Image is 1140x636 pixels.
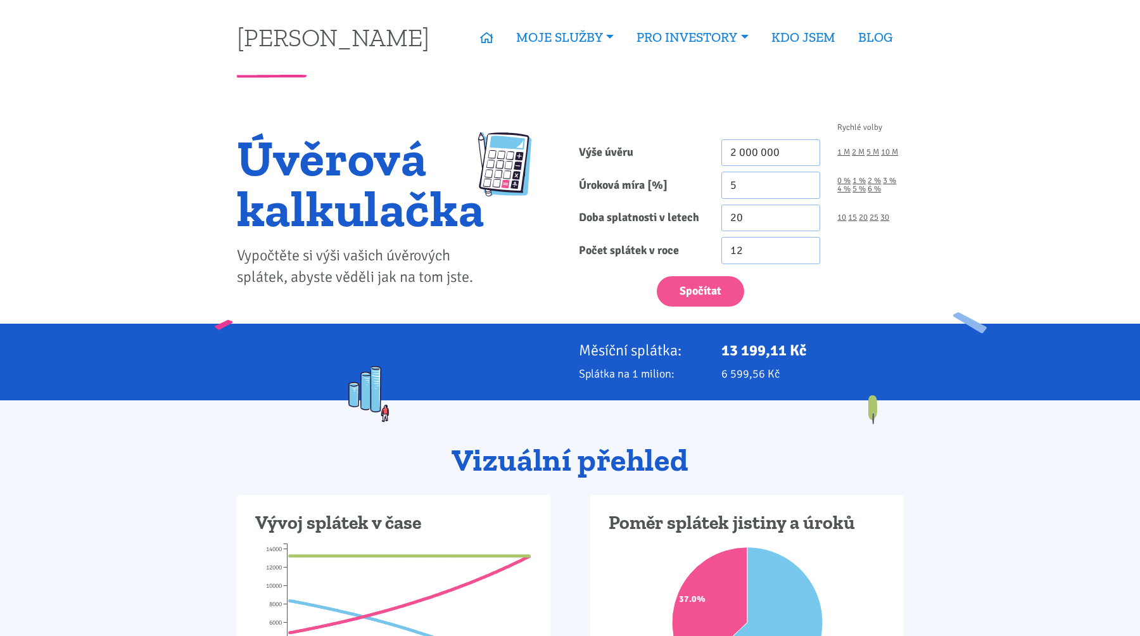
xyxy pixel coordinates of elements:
tspan: 14000 [265,545,281,553]
a: 30 [880,213,889,222]
tspan: 12000 [265,564,281,571]
h1: Úvěrová kalkulačka [237,132,484,234]
tspan: 10000 [265,582,281,590]
a: 15 [848,213,857,222]
tspan: 8000 [269,601,281,608]
label: Počet splátek v roce [570,237,712,264]
tspan: 6000 [269,619,281,626]
a: 2 M [852,148,864,156]
a: PRO INVESTORY [625,23,759,52]
a: BLOG [847,23,904,52]
a: 1 % [852,177,866,185]
button: Spočítat [657,276,744,307]
p: 13 199,11 Kč [721,341,904,359]
h3: Poměr splátek jistiny a úroků [609,511,885,535]
a: 10 M [881,148,898,156]
label: Úroková míra [%] [570,172,712,199]
a: [PERSON_NAME] [237,25,429,49]
label: Výše úvěru [570,139,712,167]
a: MOJE SLUŽBY [505,23,625,52]
a: 1 M [837,148,850,156]
a: 4 % [837,185,851,193]
span: Rychlé volby [837,124,882,132]
a: 10 [837,213,846,222]
p: Vypočtěte si výši vašich úvěrových splátek, abyste věděli jak na tom jste. [237,245,484,288]
p: 6 599,56 Kč [721,365,904,383]
h2: Vizuální přehled [237,443,904,478]
a: 5 M [866,148,879,156]
a: 6 % [868,185,881,193]
label: Doba splatnosti v letech [570,205,712,232]
p: Splátka na 1 milion: [579,365,704,383]
h3: Vývoj splátek v čase [255,511,532,535]
a: 5 % [852,185,866,193]
a: 20 [859,213,868,222]
a: KDO JSEM [760,23,847,52]
a: 3 % [883,177,896,185]
a: 25 [870,213,878,222]
p: Měsíční splátka: [579,341,704,359]
a: 0 % [837,177,851,185]
a: 2 % [868,177,881,185]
